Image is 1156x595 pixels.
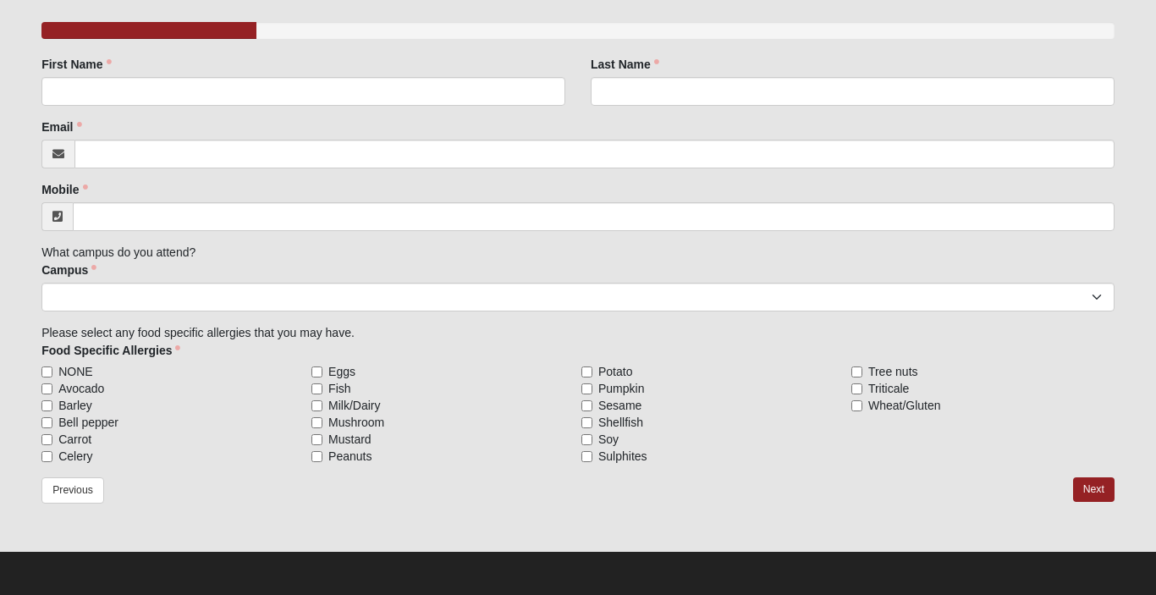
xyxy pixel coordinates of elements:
input: Celery [41,451,52,462]
span: Eggs [328,363,355,380]
span: Carrot [58,431,91,448]
span: Peanuts [328,448,372,465]
span: Mustard [328,431,372,448]
input: Mustard [311,434,322,445]
input: Sesame [581,400,592,411]
span: Wheat/Gluten [868,397,941,414]
span: Tree nuts [868,363,918,380]
a: Next [1073,477,1115,502]
label: Last Name [591,56,659,73]
input: Soy [581,434,592,445]
span: Fish [328,380,350,397]
label: Email [41,118,81,135]
label: Food Specific Allergies [41,342,180,359]
input: Wheat/Gluten [851,400,862,411]
input: Shellfish [581,417,592,428]
label: Campus [41,262,96,278]
span: Triticale [868,380,910,397]
input: Milk/Dairy [311,400,322,411]
input: Peanuts [311,451,322,462]
input: Mushroom [311,417,322,428]
input: Avocado [41,383,52,394]
span: Shellfish [598,414,643,431]
a: Previous [41,477,104,504]
span: Celery [58,448,92,465]
span: Mushroom [328,414,384,431]
span: Sesame [598,397,641,414]
input: NONE [41,366,52,377]
span: Pumpkin [598,380,644,397]
input: Tree nuts [851,366,862,377]
span: Bell pepper [58,414,118,431]
input: Sulphites [581,451,592,462]
input: Bell pepper [41,417,52,428]
label: First Name [41,56,111,73]
span: Milk/Dairy [328,397,380,414]
input: Carrot [41,434,52,445]
input: Barley [41,400,52,411]
span: NONE [58,363,92,380]
input: Fish [311,383,322,394]
input: Potato [581,366,592,377]
label: Mobile [41,181,87,198]
span: Barley [58,397,92,414]
input: Eggs [311,366,322,377]
span: Sulphites [598,448,647,465]
div: What campus do you attend? Please select any food specific allergies that you may have. [41,56,1115,465]
span: Avocado [58,380,104,397]
span: Soy [598,431,619,448]
span: Potato [598,363,632,380]
input: Triticale [851,383,862,394]
input: Pumpkin [581,383,592,394]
